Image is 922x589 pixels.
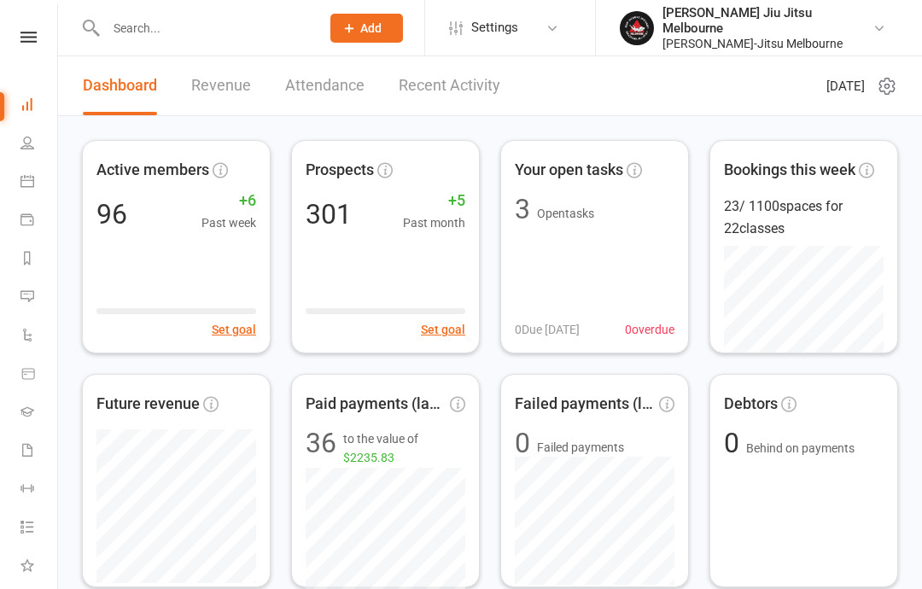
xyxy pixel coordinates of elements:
[724,195,884,239] div: 23 / 1100 spaces for 22 classes
[515,320,580,339] span: 0 Due [DATE]
[826,76,865,96] span: [DATE]
[625,320,674,339] span: 0 overdue
[515,429,530,457] div: 0
[20,202,59,241] a: Payments
[360,21,382,35] span: Add
[724,427,746,459] span: 0
[20,87,59,125] a: Dashboard
[620,11,654,45] img: thumb_image1713526366.png
[306,201,352,228] div: 301
[20,164,59,202] a: Calendar
[537,438,624,457] span: Failed payments
[96,158,209,183] span: Active members
[343,451,394,464] span: $2235.83
[201,213,256,232] span: Past week
[96,392,200,417] span: Future revenue
[96,201,127,228] div: 96
[306,158,374,183] span: Prospects
[515,392,656,417] span: Failed payments (last 30d)
[724,392,778,417] span: Debtors
[83,56,157,115] a: Dashboard
[471,9,518,47] span: Settings
[746,441,855,455] span: Behind on payments
[537,207,594,220] span: Open tasks
[421,320,465,339] button: Set goal
[306,429,336,468] div: 36
[212,320,256,339] button: Set goal
[306,392,446,417] span: Paid payments (last 7d)
[20,241,59,279] a: Reports
[20,125,59,164] a: People
[285,56,365,115] a: Attendance
[399,56,500,115] a: Recent Activity
[201,189,256,213] span: +6
[20,548,59,586] a: What's New
[20,356,59,394] a: Product Sales
[191,56,251,115] a: Revenue
[330,14,403,43] button: Add
[724,158,855,183] span: Bookings this week
[515,158,623,183] span: Your open tasks
[343,429,465,468] span: to the value of
[515,195,530,223] div: 3
[662,5,872,36] div: [PERSON_NAME] Jiu Jitsu Melbourne
[662,36,872,51] div: [PERSON_NAME]-Jitsu Melbourne
[403,213,465,232] span: Past month
[101,16,308,40] input: Search...
[403,189,465,213] span: +5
